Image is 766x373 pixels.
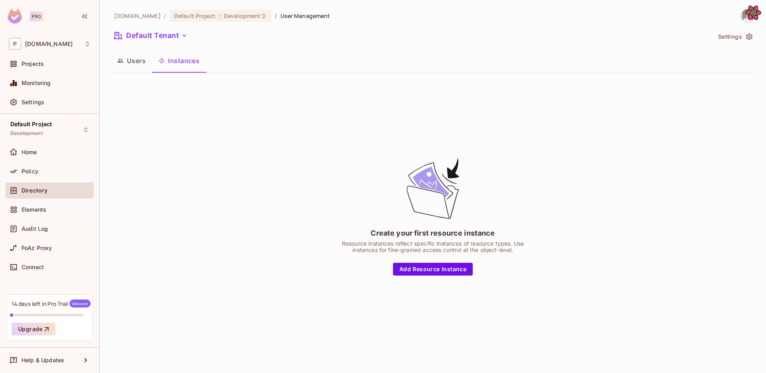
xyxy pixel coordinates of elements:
[371,228,495,238] div: Create your first resource instance
[164,12,166,20] li: /
[22,80,51,86] span: Monitoring
[715,30,755,43] button: Settings
[745,5,761,21] button: Open React Query Devtools
[333,240,533,253] div: Resource instances reflect specific instances of resource types. Use instances for fine-grained a...
[280,12,330,20] span: User Management
[111,29,191,42] button: Default Tenant
[22,264,44,270] span: Connect
[9,38,21,50] span: P
[22,99,44,105] span: Settings
[174,12,215,20] span: Default Project
[152,51,206,71] button: Instances
[111,51,152,71] button: Users
[12,323,55,335] button: Upgrade
[224,12,261,20] span: Development
[22,187,47,194] span: Directory
[25,41,73,47] span: Workspace: permit.io
[10,130,43,137] span: Development
[22,357,64,363] span: Help & Updates
[22,206,46,213] span: Elements
[22,245,52,251] span: FoAz Proxy
[22,61,44,67] span: Projects
[275,12,277,20] li: /
[30,12,43,21] div: Pro
[69,300,91,308] span: Welcome!
[218,13,221,19] span: :
[741,9,754,22] img: Omer Zuarets
[393,263,473,276] button: Add Resource Instance
[22,149,37,155] span: Home
[12,300,91,308] div: 14 days left in Pro Trial
[10,121,52,127] span: Default Project
[22,226,48,232] span: Audit Log
[8,9,22,24] img: SReyMgAAAABJRU5ErkJggg==
[22,168,38,175] span: Policy
[114,12,161,20] span: the active workspace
